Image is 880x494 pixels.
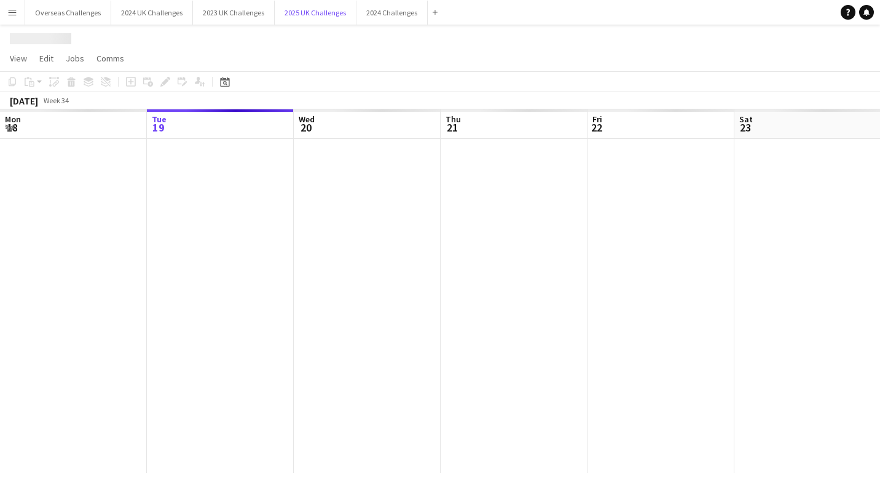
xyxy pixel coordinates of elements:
[61,50,89,66] a: Jobs
[3,120,21,135] span: 18
[299,114,315,125] span: Wed
[737,120,753,135] span: 23
[25,1,111,25] button: Overseas Challenges
[92,50,129,66] a: Comms
[591,120,602,135] span: 22
[41,96,71,105] span: Week 34
[96,53,124,64] span: Comms
[152,114,167,125] span: Tue
[66,53,84,64] span: Jobs
[34,50,58,66] a: Edit
[10,53,27,64] span: View
[444,120,461,135] span: 21
[111,1,193,25] button: 2024 UK Challenges
[297,120,315,135] span: 20
[446,114,461,125] span: Thu
[5,114,21,125] span: Mon
[10,95,38,107] div: [DATE]
[150,120,167,135] span: 19
[5,50,32,66] a: View
[193,1,275,25] button: 2023 UK Challenges
[39,53,53,64] span: Edit
[275,1,356,25] button: 2025 UK Challenges
[592,114,602,125] span: Fri
[739,114,753,125] span: Sat
[356,1,428,25] button: 2024 Challenges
